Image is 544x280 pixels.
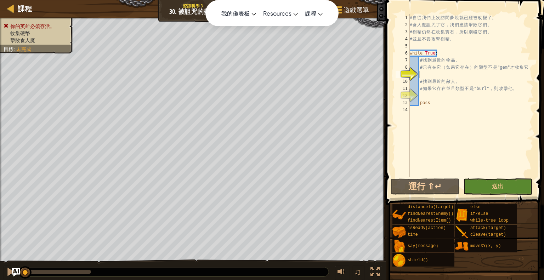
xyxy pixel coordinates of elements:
[396,28,410,35] div: 3
[18,4,32,13] span: 課程
[396,35,410,42] div: 4
[344,5,369,15] span: 遊戲選單
[396,71,410,78] div: 9
[408,225,446,230] span: isReady(action)
[10,38,35,43] span: 擊敗食人魔
[221,10,250,17] span: 我的儀表板
[396,14,410,21] div: 1
[408,258,428,263] span: shield()
[396,64,410,71] div: 8
[218,4,260,23] a: 我的儀表板
[354,267,361,277] span: ♫
[408,232,418,237] span: time
[396,50,410,57] div: 6
[408,205,454,210] span: distanceTo(target)
[16,46,31,52] span: 未完成
[396,42,410,50] div: 5
[408,211,454,216] span: findNearestEnemy()
[260,4,301,23] a: Resources
[353,265,365,280] button: ♫
[396,57,410,64] div: 7
[396,21,410,28] div: 2
[392,254,406,267] img: portrait.png
[408,244,438,248] span: say(message)
[470,232,506,237] span: cleave(target)
[10,23,55,29] span: 你的英雄必須存活。
[10,30,30,36] span: 收集硬幣
[396,99,410,106] div: 13
[396,78,410,85] div: 10
[335,265,349,280] button: 調整音量
[470,244,501,248] span: moveXY(x, y)
[330,3,373,19] button: 遊戲選單
[492,182,503,190] span: 送出
[392,240,406,253] img: portrait.png
[470,218,509,223] span: while-true loop
[392,225,406,239] img: portrait.png
[463,178,532,195] button: 送出
[455,225,469,239] img: portrait.png
[4,30,68,37] li: 收集硬幣
[408,218,451,223] span: findNearestItem()
[396,106,410,113] div: 14
[470,225,506,230] span: attack(target)
[396,85,410,92] div: 11
[4,23,68,30] li: 你的英雄必須存活。
[305,10,316,17] span: 課程
[455,240,469,253] img: portrait.png
[13,46,16,52] span: :
[455,208,469,222] img: portrait.png
[368,265,382,280] button: 切換全螢幕
[263,10,291,17] span: Resources
[12,268,20,276] button: Ask AI
[391,178,460,195] button: 運行 ⇧↵
[470,205,481,210] span: else
[470,211,488,216] span: if/else
[14,4,32,13] a: 課程
[301,4,326,23] a: 課程
[4,46,13,52] span: 目標
[4,265,18,280] button: Ctrl + P: Pause
[4,37,68,44] li: 擊敗食人魔
[396,92,410,99] div: 12
[392,208,406,222] img: portrait.png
